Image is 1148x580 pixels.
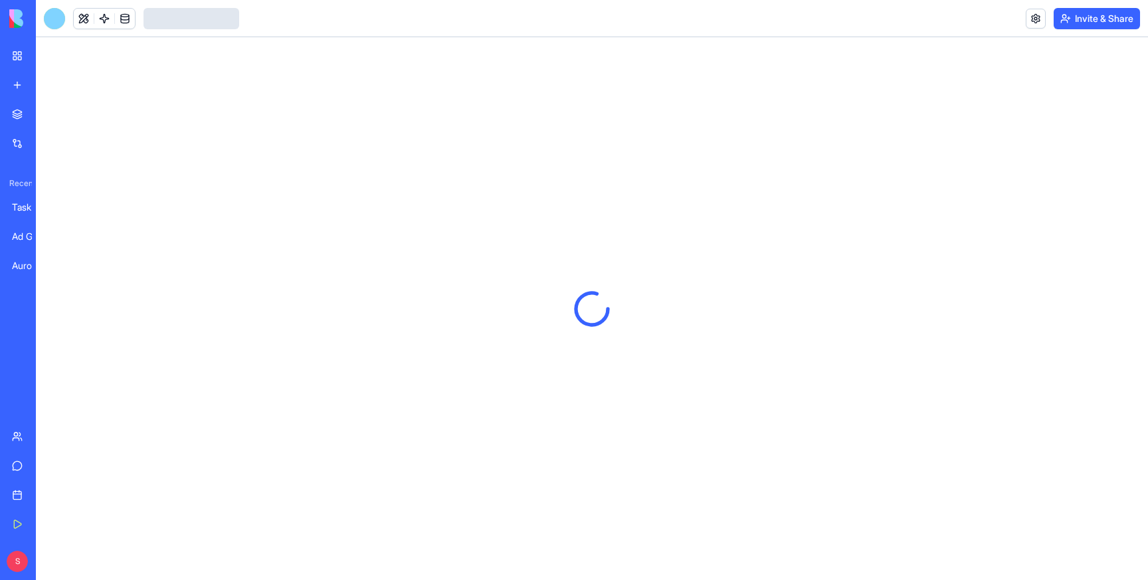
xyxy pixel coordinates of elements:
[9,9,92,28] img: logo
[4,223,57,250] a: Ad Generation Studio
[4,194,57,221] a: TaskFlow
[12,230,49,243] div: Ad Generation Studio
[12,259,49,272] div: Aurora Atelier
[4,178,32,189] span: Recent
[12,201,49,214] div: TaskFlow
[1054,8,1140,29] button: Invite & Share
[7,551,28,572] span: S
[4,252,57,279] a: Aurora Atelier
